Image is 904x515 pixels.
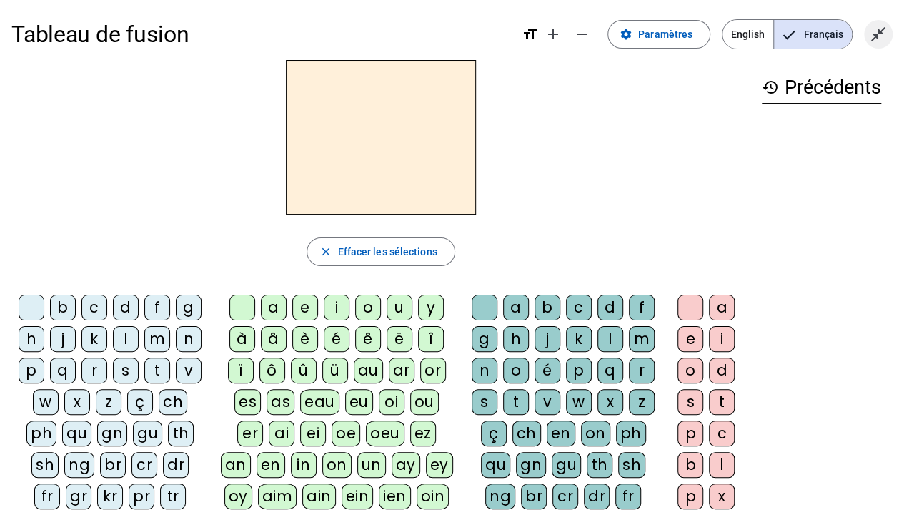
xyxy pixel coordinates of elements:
div: î [418,326,444,352]
div: au [354,358,383,383]
div: ph [26,421,56,446]
button: Diminuer la taille de la police [567,20,596,49]
div: o [355,295,381,320]
div: qu [481,452,510,478]
div: on [581,421,610,446]
div: ç [481,421,507,446]
div: p [566,358,592,383]
div: ô [259,358,285,383]
div: é [324,326,349,352]
div: oe [332,421,360,446]
div: i [324,295,349,320]
div: k [81,326,107,352]
div: as [267,389,294,415]
div: p [677,421,703,446]
div: w [566,389,592,415]
button: Paramètres [607,20,710,49]
div: cr [552,484,578,509]
div: g [472,326,497,352]
div: ay [392,452,420,478]
div: eau [300,389,339,415]
div: û [291,358,317,383]
mat-icon: remove [573,26,590,43]
button: Quitter le plein écran [864,20,893,49]
div: br [521,484,547,509]
div: c [81,295,107,320]
div: l [597,326,623,352]
div: oin [417,484,449,509]
div: x [597,389,623,415]
mat-button-toggle-group: Language selection [722,19,853,49]
div: l [113,326,139,352]
div: in [291,452,317,478]
div: sh [31,452,59,478]
div: gn [516,452,546,478]
div: ê [355,326,381,352]
div: t [503,389,529,415]
mat-icon: close_fullscreen [870,26,887,43]
div: un [357,452,386,478]
div: ar [389,358,414,383]
h3: Précédents [762,72,881,104]
div: sh [618,452,645,478]
div: c [709,421,735,446]
div: b [50,295,76,320]
div: ez [410,421,436,446]
div: i [709,326,735,352]
div: eu [345,389,373,415]
div: o [677,358,703,383]
div: th [168,421,194,446]
div: gr [66,484,91,509]
div: g [176,295,202,320]
div: b [677,452,703,478]
div: ain [302,484,336,509]
div: oeu [366,421,404,446]
div: è [292,326,318,352]
div: ai [269,421,294,446]
div: ey [426,452,453,478]
div: ch [159,389,187,415]
div: n [472,358,497,383]
div: ch [512,421,541,446]
div: th [587,452,612,478]
div: gu [552,452,581,478]
div: or [420,358,446,383]
div: m [629,326,655,352]
div: r [629,358,655,383]
div: d [709,358,735,383]
div: ng [64,452,94,478]
button: Effacer les sélections [307,237,455,266]
div: l [709,452,735,478]
span: English [722,20,773,49]
div: ü [322,358,348,383]
div: a [503,295,529,320]
div: e [677,326,703,352]
div: x [64,389,90,415]
mat-icon: settings [620,28,632,41]
div: x [709,484,735,509]
div: ei [300,421,326,446]
div: oy [224,484,252,509]
div: â [261,326,287,352]
div: an [221,452,251,478]
div: a [261,295,287,320]
div: er [237,421,263,446]
div: aim [258,484,297,509]
mat-icon: add [545,26,562,43]
div: z [96,389,121,415]
div: tr [160,484,186,509]
mat-icon: format_size [522,26,539,43]
div: ï [228,358,254,383]
div: gu [133,421,162,446]
div: m [144,326,170,352]
div: r [81,358,107,383]
span: Effacer les sélections [337,243,437,260]
div: ien [379,484,411,509]
div: w [33,389,59,415]
div: ein [342,484,374,509]
div: h [19,326,44,352]
div: b [535,295,560,320]
div: p [19,358,44,383]
div: dr [584,484,610,509]
div: t [144,358,170,383]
